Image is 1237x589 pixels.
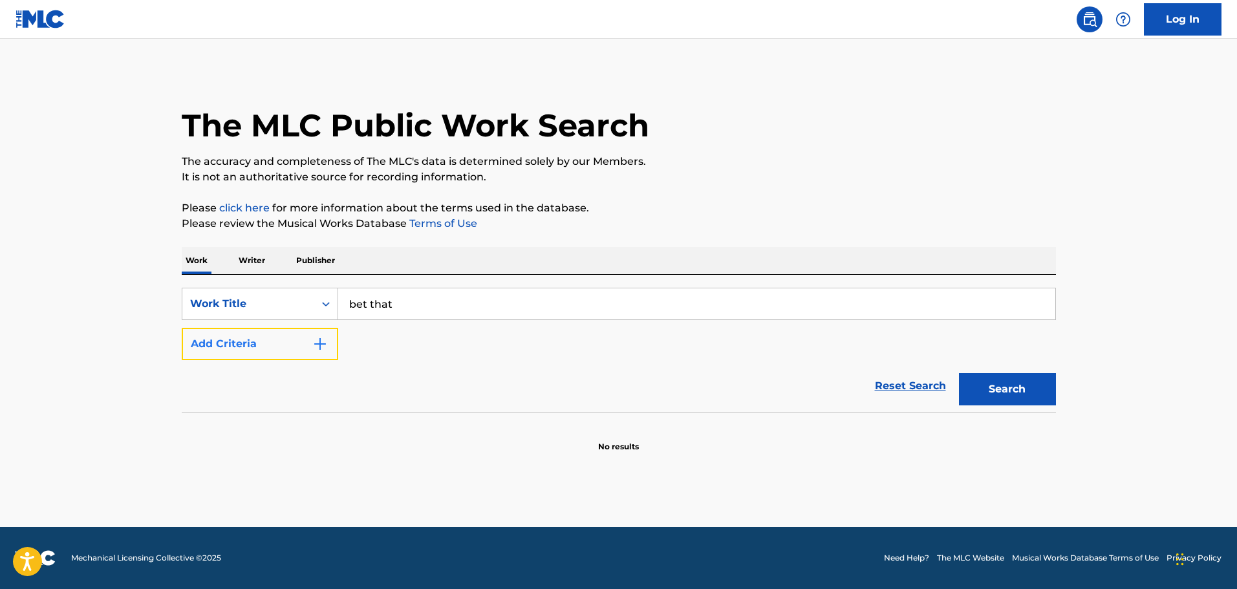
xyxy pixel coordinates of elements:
[1082,12,1097,27] img: search
[292,247,339,274] p: Publisher
[937,552,1004,564] a: The MLC Website
[1144,3,1221,36] a: Log In
[182,169,1056,185] p: It is not an authoritative source for recording information.
[71,552,221,564] span: Mechanical Licensing Collective © 2025
[235,247,269,274] p: Writer
[182,328,338,360] button: Add Criteria
[407,217,477,230] a: Terms of Use
[1110,6,1136,32] div: Help
[1012,552,1159,564] a: Musical Works Database Terms of Use
[1172,527,1237,589] iframe: Chat Widget
[1115,12,1131,27] img: help
[182,154,1056,169] p: The accuracy and completeness of The MLC's data is determined solely by our Members.
[884,552,929,564] a: Need Help?
[190,296,307,312] div: Work Title
[182,216,1056,231] p: Please review the Musical Works Database
[1176,540,1184,579] div: Drag
[1167,552,1221,564] a: Privacy Policy
[16,550,56,566] img: logo
[1077,6,1103,32] a: Public Search
[182,288,1056,412] form: Search Form
[868,372,952,400] a: Reset Search
[182,106,649,145] h1: The MLC Public Work Search
[182,247,211,274] p: Work
[312,336,328,352] img: 9d2ae6d4665cec9f34b9.svg
[182,200,1056,216] p: Please for more information about the terms used in the database.
[959,373,1056,405] button: Search
[219,202,270,214] a: click here
[598,425,639,453] p: No results
[16,10,65,28] img: MLC Logo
